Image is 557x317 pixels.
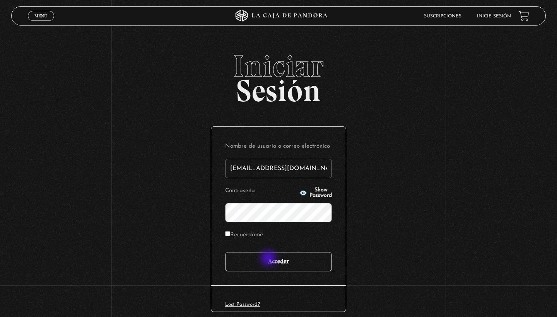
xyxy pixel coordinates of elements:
[225,185,297,197] label: Contraseña
[477,14,511,19] a: Inicie sesión
[11,51,546,100] h2: Sesión
[34,14,47,18] span: Menu
[519,11,529,21] a: View your shopping cart
[225,141,332,153] label: Nombre de usuario o correo electrónico
[225,252,332,271] input: Acceder
[32,20,50,26] span: Cerrar
[225,229,263,241] label: Recuérdame
[11,51,546,82] span: Iniciar
[299,187,332,198] button: Show Password
[424,14,461,19] a: Suscripciones
[225,302,260,307] a: Lost Password?
[309,187,332,198] span: Show Password
[225,231,230,236] input: Recuérdame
